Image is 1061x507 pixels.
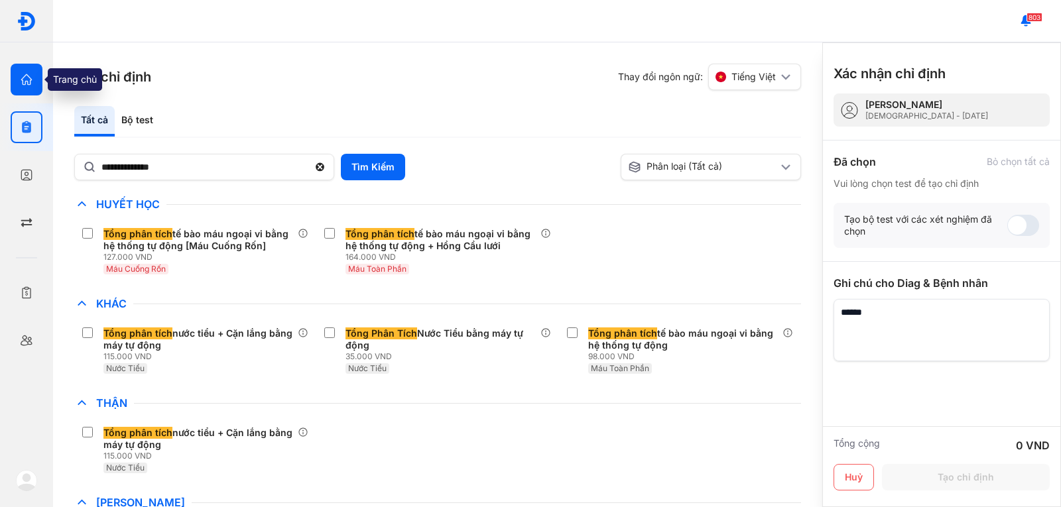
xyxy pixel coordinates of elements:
[834,154,876,170] div: Đã chọn
[103,228,172,240] span: Tổng phân tích
[74,68,151,86] h3: Tạo chỉ định
[865,99,988,111] div: [PERSON_NAME]
[103,451,298,461] div: 115.000 VND
[17,11,36,31] img: logo
[834,464,874,490] button: Huỷ
[731,71,776,83] span: Tiếng Việt
[1027,13,1042,22] span: 803
[90,197,166,211] span: Huyết Học
[345,228,414,240] span: Tổng phân tích
[865,111,988,121] div: [DEMOGRAPHIC_DATA] - [DATE]
[103,252,298,262] div: 127.000 VND
[103,327,292,351] div: nước tiểu + Cặn lắng bằng máy tự động
[348,363,387,373] span: Nước Tiểu
[882,464,1050,490] button: Tạo chỉ định
[987,156,1050,168] div: Bỏ chọn tất cả
[103,228,292,252] div: tế bào máu ngoại vi bằng hệ thống tự động [Máu Cuống Rốn]
[103,427,172,439] span: Tổng phân tích
[345,228,534,252] div: tế bào máu ngoại vi bằng hệ thống tự động + Hồng Cầu lưới
[345,327,417,339] span: Tổng Phân Tích
[628,160,778,174] div: Phân loại (Tất cả)
[618,64,801,90] div: Thay đổi ngôn ngữ:
[103,327,172,339] span: Tổng phân tích
[834,275,1050,291] div: Ghi chú cho Diag & Bệnh nhân
[90,396,134,410] span: Thận
[115,106,160,137] div: Bộ test
[103,351,298,362] div: 115.000 VND
[345,327,534,351] div: Nước Tiểu bằng máy tự động
[834,437,880,453] div: Tổng cộng
[591,363,649,373] span: Máu Toàn Phần
[341,154,405,180] button: Tìm Kiếm
[103,427,292,451] div: nước tiểu + Cặn lắng bằng máy tự động
[588,327,657,339] span: Tổng phân tích
[1016,437,1050,453] div: 0 VND
[345,252,540,262] div: 164.000 VND
[834,178,1050,190] div: Vui lòng chọn test để tạo chỉ định
[588,327,777,351] div: tế bào máu ngoại vi bằng hệ thống tự động
[106,363,145,373] span: Nước Tiểu
[90,297,133,310] span: Khác
[106,264,166,274] span: Máu Cuống Rốn
[844,213,1007,237] div: Tạo bộ test với các xét nghiệm đã chọn
[106,463,145,473] span: Nước Tiểu
[345,351,540,362] div: 35.000 VND
[348,264,406,274] span: Máu Toàn Phần
[588,351,782,362] div: 98.000 VND
[834,64,946,83] h3: Xác nhận chỉ định
[74,106,115,137] div: Tất cả
[16,470,37,491] img: logo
